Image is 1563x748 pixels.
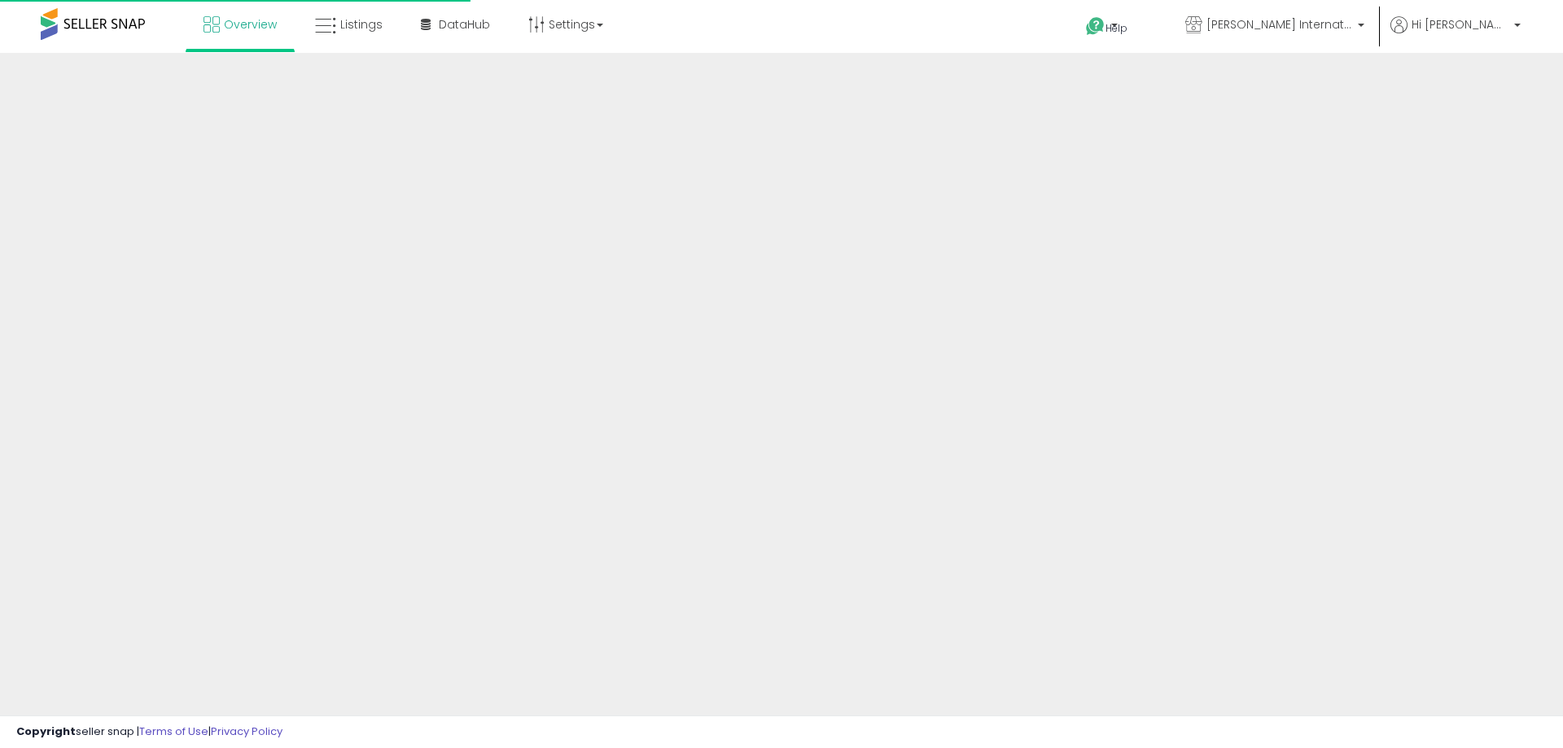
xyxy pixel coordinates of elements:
span: Overview [224,16,277,33]
span: [PERSON_NAME] International [1206,16,1353,33]
span: Help [1105,21,1127,35]
span: DataHub [439,16,490,33]
a: Terms of Use [139,724,208,739]
a: Help [1073,4,1159,53]
span: Listings [340,16,383,33]
div: seller snap | | [16,724,282,740]
i: Get Help [1085,16,1105,37]
strong: Copyright [16,724,76,739]
a: Hi [PERSON_NAME] [1390,16,1521,53]
span: Hi [PERSON_NAME] [1412,16,1509,33]
a: Privacy Policy [211,724,282,739]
